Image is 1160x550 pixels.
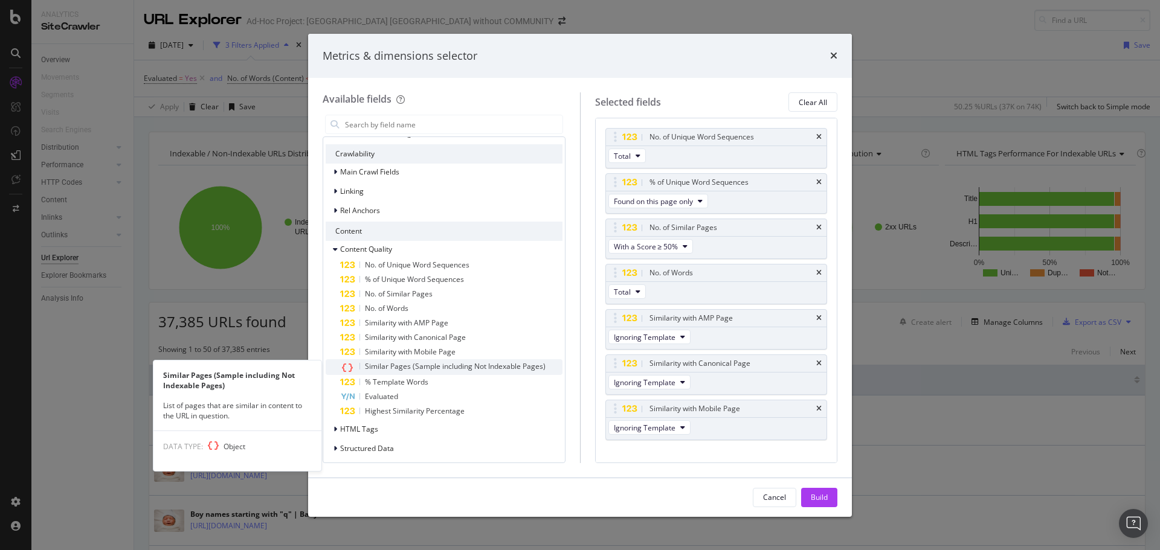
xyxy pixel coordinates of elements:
div: % of Unique Word SequencestimesFound on this page only [605,173,828,214]
button: Total [608,284,646,299]
button: Found on this page only [608,194,708,208]
div: modal [308,34,852,517]
div: times [816,405,822,412]
button: Ignoring Template [608,330,691,344]
div: times [816,360,822,367]
div: % of Unique Word Sequences [649,176,749,188]
span: Evaluated [365,391,398,401]
div: times [816,269,822,277]
span: No. of Similar Pages [365,289,433,299]
span: Ignoring Template [614,423,675,433]
div: Selected fields [595,95,661,109]
span: Highest Similarity Percentage [365,406,465,416]
div: times [816,315,822,322]
span: Similarity with AMP Page [365,318,448,328]
div: Clear All [799,97,827,107]
div: times [816,133,822,141]
span: Ignoring Template [614,332,675,342]
div: Cancel [763,492,786,502]
span: Similarity with Mobile Page [365,347,456,357]
div: Similar Pages (Sample including Not Indexable Pages) [153,370,321,391]
button: Clear All [788,92,837,112]
div: times [816,224,822,231]
div: Open Intercom Messenger [1119,509,1148,538]
span: Rel Anchors [340,205,380,216]
span: Total [614,151,631,161]
div: Similarity with Canonical PagetimesIgnoring Template [605,354,828,395]
button: With a Score ≥ 50% [608,239,694,254]
span: % Template Words [365,377,428,387]
button: Cancel [753,488,796,507]
div: Similarity with Canonical Page [649,357,750,369]
span: Structured Data [340,443,394,453]
span: Found on this page only [614,196,693,206]
div: Metrics & dimensions selector [323,48,477,64]
div: Available fields [323,92,391,106]
span: No. of Unique Word Sequences [365,260,469,270]
div: List of pages that are similar in content to the URL in question. [153,400,321,421]
span: Main Crawl Fields [340,167,399,177]
div: Crawlability [326,144,562,164]
span: Similar Pages (Sample including Not Indexable Pages) [365,361,546,371]
button: Ignoring Template [608,375,691,389]
span: With a Score ≥ 50% [614,241,678,252]
span: Similarity with Canonical Page [365,332,466,342]
div: Similarity with AMP PagetimesIgnoring Template [605,309,828,350]
div: No. of Unique Word Sequences [649,131,754,143]
span: URL Scheme and Segmentation [340,128,446,138]
button: Build [801,488,837,507]
div: No. of WordstimesTotal [605,264,828,304]
div: No. of Words [649,267,693,279]
span: % of Unique Word Sequences [365,274,464,284]
div: No. of Similar PagestimesWith a Score ≥ 50% [605,219,828,259]
div: Similarity with AMP Page [649,312,733,324]
div: Similarity with Mobile PagetimesIgnoring Template [605,400,828,440]
button: Ignoring Template [608,420,691,435]
div: times [830,48,837,64]
span: Total [614,287,631,297]
span: HTML Tags [340,424,378,434]
div: Content [326,222,562,241]
div: No. of Similar Pages [649,222,717,234]
span: Content Quality [340,244,392,254]
div: No. of Unique Word SequencestimesTotal [605,128,828,168]
div: Similarity with Mobile Page [649,403,740,415]
span: No. of Words [365,303,408,313]
div: Build [811,492,828,502]
input: Search by field name [344,115,562,133]
span: Linking [340,186,364,196]
span: Ignoring Template [614,377,675,388]
button: Total [608,149,646,163]
div: times [816,179,822,186]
